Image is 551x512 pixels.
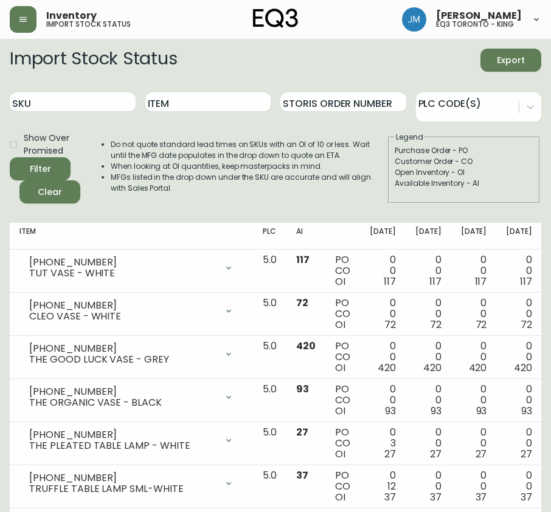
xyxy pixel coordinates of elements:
[395,167,533,178] div: Open Inventory - OI
[29,311,217,322] div: CLEO VASE - WHITE
[506,470,532,503] div: 0 0
[461,384,487,417] div: 0 0
[514,361,532,375] span: 420
[253,250,286,293] td: 5.0
[395,132,425,143] legend: Legend
[29,343,217,354] div: [PHONE_NUMBER]
[370,341,396,374] div: 0 0
[335,404,345,418] span: OI
[335,298,350,330] div: PO CO
[402,7,426,32] img: b88646003a19a9f750de19192e969c24
[430,490,442,504] span: 37
[24,132,77,157] span: Show Over Promised
[395,178,533,189] div: Available Inventory - AI
[335,447,345,461] span: OI
[296,339,316,353] span: 420
[415,341,442,374] div: 0 0
[253,293,286,336] td: 5.0
[29,473,217,483] div: [PHONE_NUMBER]
[19,341,243,367] div: [PHONE_NUMBER]THE GOOD LUCK VASE - GREY
[19,254,243,281] div: [PHONE_NUMBER]TUT VASE - WHITE
[430,318,442,332] span: 72
[415,427,442,460] div: 0 0
[29,483,217,494] div: TRUFFLE TABLE LAMP SML-WHITE
[384,275,396,288] span: 117
[436,21,514,28] h5: eq3 toronto - king
[335,427,350,460] div: PO CO
[29,185,71,200] span: Clear
[29,397,217,408] div: THE ORGANIC VASE - BLACK
[29,386,217,397] div: [PHONE_NUMBER]
[480,49,541,72] button: Export
[370,427,396,460] div: 0 3
[476,490,487,504] span: 37
[506,254,532,287] div: 0 0
[476,447,487,461] span: 27
[19,298,243,324] div: [PHONE_NUMBER]CLEO VASE - WHITE
[335,361,345,375] span: OI
[436,11,522,21] span: [PERSON_NAME]
[490,53,532,68] span: Export
[29,268,217,279] div: TUT VASE - WHITE
[496,223,542,250] th: [DATE]
[296,425,308,439] span: 27
[521,490,532,504] span: 37
[29,300,217,311] div: [PHONE_NUMBER]
[29,354,217,365] div: THE GOOD LUCK VASE - GREY
[384,490,396,504] span: 37
[476,404,487,418] span: 93
[395,156,533,167] div: Customer Order - CO
[296,382,309,396] span: 93
[461,470,487,503] div: 0 0
[423,361,442,375] span: 420
[286,223,325,250] th: AI
[253,223,286,250] th: PLC
[370,384,396,417] div: 0 0
[431,404,442,418] span: 93
[335,384,350,417] div: PO CO
[296,296,308,310] span: 72
[253,465,286,508] td: 5.0
[415,298,442,330] div: 0 0
[19,470,243,497] div: [PHONE_NUMBER]TRUFFLE TABLE LAMP SML-WHITE
[19,180,80,203] button: Clear
[335,341,350,374] div: PO CO
[253,9,298,28] img: logo
[469,361,487,375] span: 420
[111,172,387,194] li: MFGs listed in the drop down under the SKU are accurate and will align with Sales Portal.
[10,223,253,250] th: Item
[10,49,177,72] h2: Import Stock Status
[335,318,345,332] span: OI
[475,275,487,288] span: 117
[111,161,387,172] li: When looking at OI quantities, keep masterpacks in mind.
[406,223,451,250] th: [DATE]
[19,427,243,454] div: [PHONE_NUMBER]THE PLEATED TABLE LAMP - WHITE
[506,384,532,417] div: 0 0
[335,254,350,287] div: PO CO
[335,275,345,288] span: OI
[335,490,345,504] span: OI
[296,468,308,482] span: 37
[461,427,487,460] div: 0 0
[506,427,532,460] div: 0 0
[506,341,532,374] div: 0 0
[461,298,487,330] div: 0 0
[384,447,396,461] span: 27
[429,275,442,288] span: 117
[370,470,396,503] div: 0 12
[29,429,217,440] div: [PHONE_NUMBER]
[476,318,487,332] span: 72
[29,440,217,451] div: THE PLEATED TABLE LAMP - WHITE
[385,404,396,418] span: 93
[360,223,406,250] th: [DATE]
[415,470,442,503] div: 0 0
[296,253,310,267] span: 117
[253,422,286,465] td: 5.0
[29,257,217,268] div: [PHONE_NUMBER]
[10,157,71,180] button: Filter
[520,275,532,288] span: 117
[430,447,442,461] span: 27
[461,341,487,374] div: 0 0
[415,384,442,417] div: 0 0
[521,404,532,418] span: 93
